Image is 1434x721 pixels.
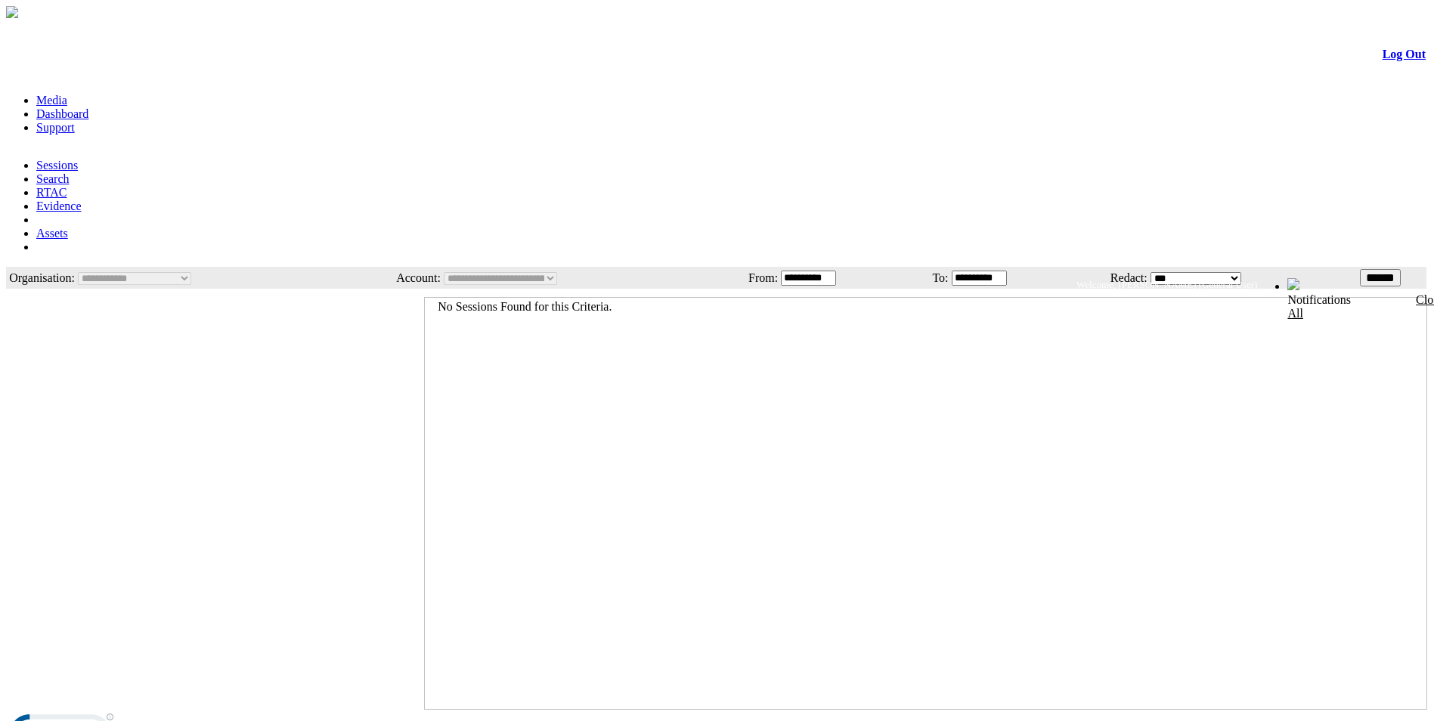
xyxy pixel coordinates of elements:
a: Support [36,121,75,134]
a: Log Out [1383,48,1426,60]
div: Notifications [1287,293,1396,320]
a: Dashboard [36,107,88,120]
span: Welcome, [PERSON_NAME] (General User) [1076,279,1257,290]
img: bell24.png [1287,278,1299,290]
a: Evidence [36,200,82,212]
td: Account: [338,268,441,287]
a: Search [36,172,70,185]
a: Media [36,94,67,107]
td: Organisation: [8,268,76,287]
a: Sessions [36,159,78,172]
td: To: [909,268,949,287]
a: RTAC [36,186,67,199]
img: arrow-3.png [6,6,18,18]
span: No Sessions Found for this Criteria. [438,300,612,313]
td: From: [708,268,779,287]
a: Assets [36,227,68,240]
